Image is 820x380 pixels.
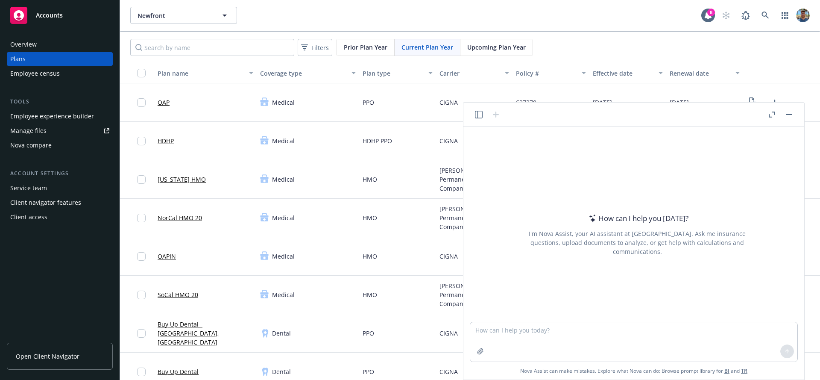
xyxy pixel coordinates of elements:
[299,41,331,54] span: Filters
[593,69,653,78] div: Effective date
[670,98,689,107] span: [DATE]
[154,63,257,83] button: Plan name
[707,9,715,16] div: 8
[137,98,146,107] input: Toggle Row Selected
[137,329,146,338] input: Toggle Row Selected
[272,367,291,376] span: Dental
[516,69,577,78] div: Policy #
[272,329,291,338] span: Dental
[7,210,113,224] a: Client access
[7,97,113,106] div: Tools
[137,175,146,184] input: Toggle Row Selected
[724,367,729,374] a: BI
[666,63,743,83] button: Renewal date
[272,252,295,261] span: Medical
[130,39,294,56] input: Search by name
[7,169,113,178] div: Account settings
[344,43,387,52] span: Prior Plan Year
[741,367,747,374] a: TR
[7,138,113,152] a: Nova compare
[10,210,47,224] div: Client access
[467,43,526,52] span: Upcoming Plan Year
[363,252,377,261] span: HMO
[363,329,374,338] span: PPO
[10,38,37,51] div: Overview
[272,213,295,222] span: Medical
[158,320,253,347] a: Buy Up Dental - [GEOGRAPHIC_DATA], [GEOGRAPHIC_DATA]
[363,213,377,222] span: HMO
[260,69,346,78] div: Coverage type
[512,63,589,83] button: Policy #
[516,98,536,107] span: 637370
[439,204,510,231] span: [PERSON_NAME] Permanente Insurance Company
[439,281,510,308] span: [PERSON_NAME] Permanente Insurance Company
[137,368,146,376] input: Toggle Row Selected
[517,229,757,256] div: I'm Nova Assist, your AI assistant at [GEOGRAPHIC_DATA]. Ask me insurance questions, upload docum...
[7,124,113,138] a: Manage files
[10,67,60,80] div: Employee census
[670,69,730,78] div: Renewal date
[359,63,436,83] button: Plan type
[363,367,374,376] span: PPO
[137,214,146,222] input: Toggle Row Selected
[137,252,146,261] input: Toggle Row Selected
[593,98,612,107] span: [DATE]
[7,181,113,195] a: Service team
[363,69,423,78] div: Plan type
[401,43,453,52] span: Current Plan Year
[776,7,794,24] a: Switch app
[158,367,199,376] a: Buy Up Dental
[439,98,458,107] span: CIGNA
[158,136,174,145] a: HDHP
[363,136,392,145] span: HDHP PPO
[363,175,377,184] span: HMO
[138,11,211,20] span: Newfront
[10,138,52,152] div: Nova compare
[298,39,332,56] button: Filters
[158,252,176,261] a: OAPIN
[137,69,146,77] input: Select all
[439,367,458,376] span: CIGNA
[439,252,458,261] span: CIGNA
[272,136,295,145] span: Medical
[257,63,359,83] button: Coverage type
[757,7,774,24] a: Search
[158,98,170,107] a: OAP
[717,7,735,24] a: Start snowing
[439,329,458,338] span: CIGNA
[768,96,782,109] a: Upload Plan Documents
[10,52,26,66] div: Plans
[130,7,237,24] button: Newfront
[137,137,146,145] input: Toggle Row Selected
[439,69,500,78] div: Carrier
[7,196,113,209] a: Client navigator features
[363,98,374,107] span: PPO
[796,9,810,22] img: photo
[7,109,113,123] a: Employee experience builder
[7,3,113,27] a: Accounts
[363,290,377,299] span: HMO
[10,109,94,123] div: Employee experience builder
[311,43,329,52] span: Filters
[272,290,295,299] span: Medical
[439,136,458,145] span: CIGNA
[436,63,513,83] button: Carrier
[586,213,688,224] div: How can I help you [DATE]?
[158,213,202,222] a: NorCal HMO 20
[7,52,113,66] a: Plans
[158,69,244,78] div: Plan name
[7,38,113,51] a: Overview
[16,352,79,361] span: Open Client Navigator
[10,196,81,209] div: Client navigator features
[520,362,747,380] span: Nova Assist can make mistakes. Explore what Nova can do: Browse prompt library for and
[589,63,666,83] button: Effective date
[272,98,295,107] span: Medical
[747,96,760,109] a: View Plan Documents
[737,7,754,24] a: Report a Bug
[439,166,510,193] span: [PERSON_NAME] Permanente Insurance Company
[158,175,206,184] a: [US_STATE] HMO
[36,12,63,19] span: Accounts
[10,181,47,195] div: Service team
[7,67,113,80] a: Employee census
[137,291,146,299] input: Toggle Row Selected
